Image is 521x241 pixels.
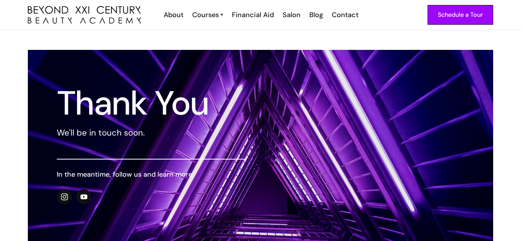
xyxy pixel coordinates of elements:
[227,10,278,20] a: Financial Aid
[332,10,359,20] div: Contact
[164,10,183,20] div: About
[28,6,141,24] a: home
[283,10,301,20] div: Salon
[327,10,362,20] a: Contact
[304,10,327,20] a: Blog
[278,10,304,20] a: Salon
[28,6,141,24] img: beyond 21st century beauty academy logo
[438,10,483,20] div: Schedule a Tour
[159,10,187,20] a: About
[192,10,223,20] a: Courses
[57,89,245,117] h1: Thank You
[57,127,245,139] p: We'll be in touch soon.
[309,10,323,20] div: Blog
[428,5,493,25] a: Schedule a Tour
[192,10,219,20] div: Courses
[232,10,274,20] div: Financial Aid
[57,169,245,179] h6: In the meantime, follow us and learn more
